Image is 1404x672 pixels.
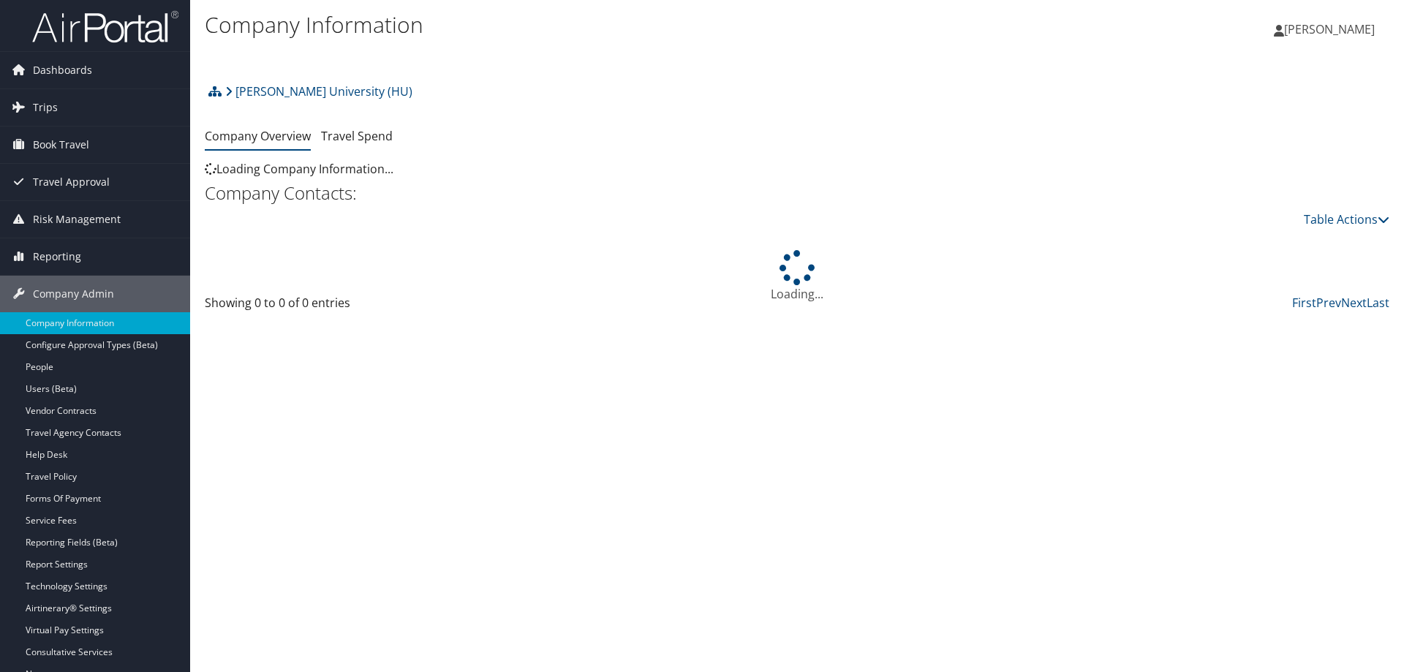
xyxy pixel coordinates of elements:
span: Dashboards [33,52,92,88]
span: Risk Management [33,201,121,238]
span: Reporting [33,238,81,275]
a: Table Actions [1304,211,1389,227]
span: [PERSON_NAME] [1284,21,1375,37]
div: Showing 0 to 0 of 0 entries [205,294,485,319]
a: Travel Spend [321,128,393,144]
span: Travel Approval [33,164,110,200]
a: Last [1367,295,1389,311]
h2: Company Contacts: [205,181,1389,205]
a: Prev [1316,295,1341,311]
img: airportal-logo.png [32,10,178,44]
a: [PERSON_NAME] [1274,7,1389,51]
span: Company Admin [33,276,114,312]
a: [PERSON_NAME] University (HU) [225,77,412,106]
span: Loading Company Information... [205,161,393,177]
div: Loading... [205,250,1389,303]
a: Next [1341,295,1367,311]
span: Trips [33,89,58,126]
span: Book Travel [33,127,89,163]
h1: Company Information [205,10,994,40]
a: Company Overview [205,128,311,144]
a: First [1292,295,1316,311]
